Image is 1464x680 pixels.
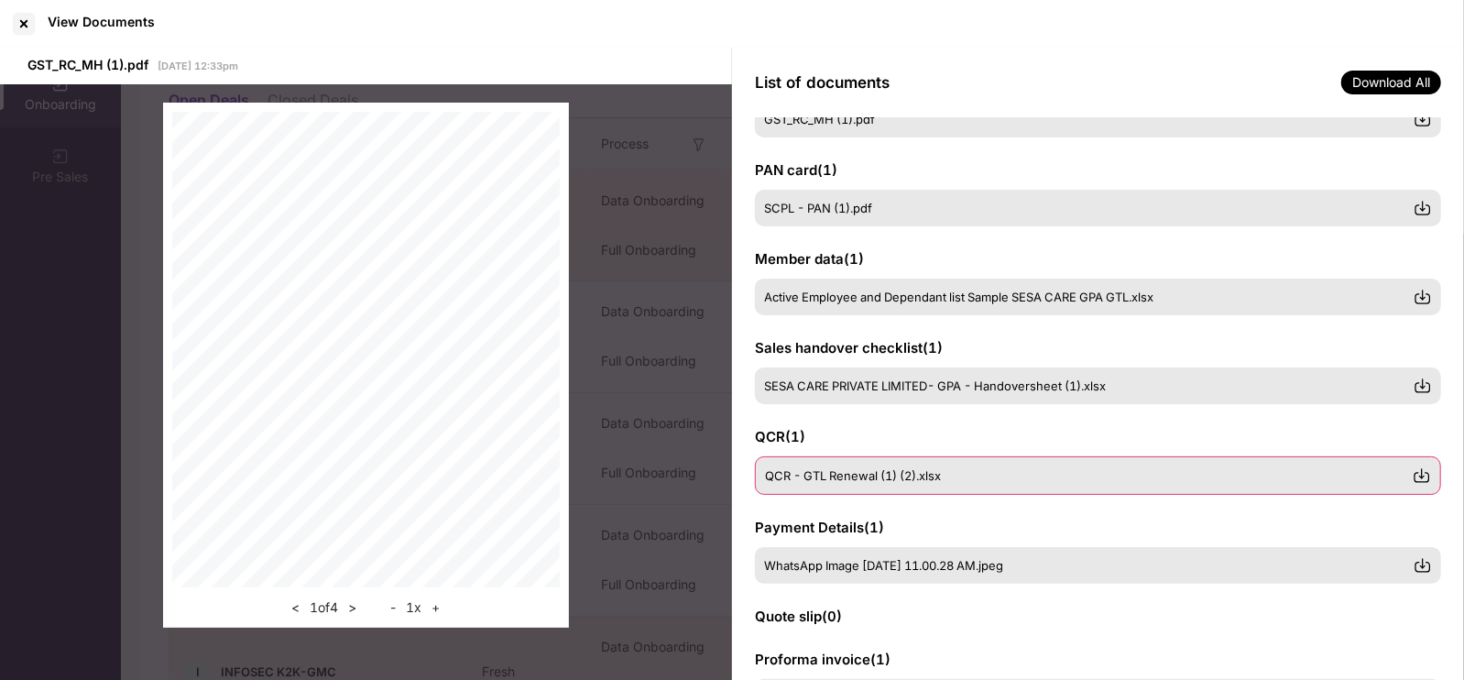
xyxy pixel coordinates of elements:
div: 1 of 4 [286,597,362,619]
button: + [426,597,445,619]
span: Sales handover checklist ( 1 ) [755,339,943,356]
span: Proforma invoice ( 1 ) [755,651,890,668]
img: svg+xml;base64,PHN2ZyBpZD0iRG93bmxvYWQtMzJ4MzIiIHhtbG5zPSJodHRwOi8vd3d3LnczLm9yZy8yMDAwL3N2ZyIgd2... [1414,288,1432,306]
span: Member data ( 1 ) [755,250,864,268]
button: < [286,597,305,619]
span: SESA CARE PRIVATE LIMITED- GPA - Handoversheet (1).xlsx [764,378,1106,393]
span: Download All [1341,71,1441,94]
div: 1 x [385,597,445,619]
span: GST_RC_MH (1).pdf [27,57,148,72]
img: svg+xml;base64,PHN2ZyBpZD0iRG93bmxvYWQtMzJ4MzIiIHhtbG5zPSJodHRwOi8vd3d3LnczLm9yZy8yMDAwL3N2ZyIgd2... [1414,556,1432,575]
div: View Documents [48,14,155,29]
span: SCPL - PAN (1).pdf [764,201,872,215]
img: svg+xml;base64,PHN2ZyBpZD0iRG93bmxvYWQtMzJ4MzIiIHhtbG5zPSJodHRwOi8vd3d3LnczLm9yZy8yMDAwL3N2ZyIgd2... [1414,377,1432,395]
button: > [343,597,362,619]
span: Payment Details ( 1 ) [755,519,884,536]
img: svg+xml;base64,PHN2ZyBpZD0iRG93bmxvYWQtMzJ4MzIiIHhtbG5zPSJodHRwOi8vd3d3LnczLm9yZy8yMDAwL3N2ZyIgd2... [1414,199,1432,217]
span: QCR - GTL Renewal (1) (2).xlsx [765,468,941,483]
span: List of documents [755,73,890,92]
span: QCR ( 1 ) [755,428,805,445]
span: GST_RC_MH (1).pdf [764,112,875,126]
span: Quote slip ( 0 ) [755,608,842,625]
span: PAN card ( 1 ) [755,161,837,179]
button: - [385,597,401,619]
span: WhatsApp Image [DATE] 11.00.28 AM.jpeg [764,558,1003,573]
span: [DATE] 12:33pm [158,60,238,72]
img: svg+xml;base64,PHN2ZyBpZD0iRG93bmxvYWQtMzJ4MzIiIHhtbG5zPSJodHRwOi8vd3d3LnczLm9yZy8yMDAwL3N2ZyIgd2... [1414,110,1432,128]
span: Active Employee and Dependant list Sample SESA CARE GPA GTL.xlsx [764,290,1153,304]
img: svg+xml;base64,PHN2ZyBpZD0iRG93bmxvYWQtMzJ4MzIiIHhtbG5zPSJodHRwOi8vd3d3LnczLm9yZy8yMDAwL3N2ZyIgd2... [1413,466,1431,485]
